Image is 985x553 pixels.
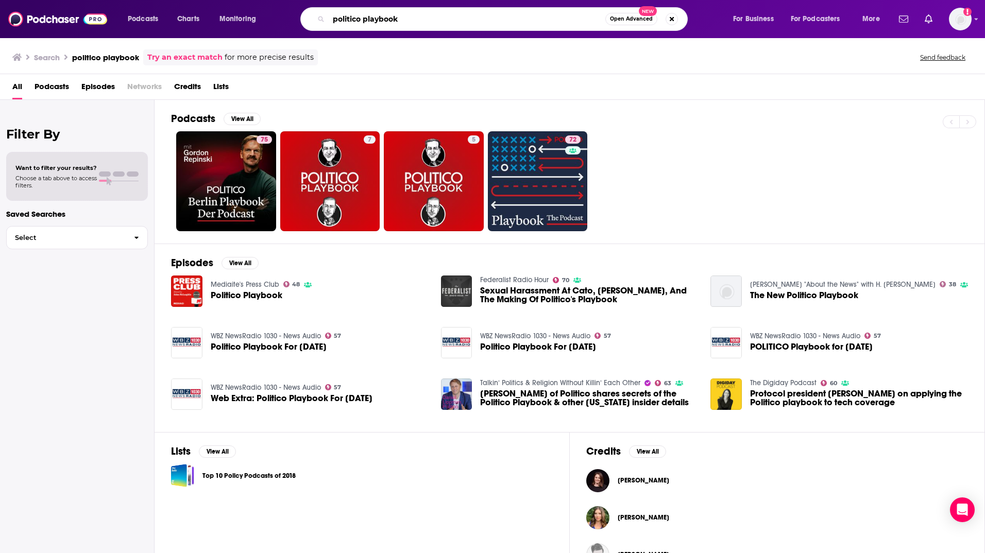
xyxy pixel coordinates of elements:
[171,256,259,269] a: EpisodesView All
[222,257,259,269] button: View All
[224,113,261,125] button: View All
[488,131,588,231] a: 72
[750,389,968,407] span: Protocol president [PERSON_NAME] on applying the Politico playbook to tech coverage
[171,327,202,358] a: Politico Playbook For May 11, 2018
[750,342,873,351] span: POLITICO Playbook for [DATE]
[6,209,148,219] p: Saved Searches
[441,327,472,358] img: Politico Playbook For May 15, 2018
[171,112,215,125] h2: Podcasts
[586,469,609,492] img: Suzanne Lynch
[472,135,475,145] span: 5
[864,333,881,339] a: 57
[364,135,376,144] a: 7
[569,135,576,145] span: 72
[15,175,97,189] span: Choose a tab above to access filters.
[562,278,569,283] span: 70
[6,226,148,249] button: Select
[949,8,972,30] img: User Profile
[639,6,657,16] span: New
[334,385,341,390] span: 57
[710,378,742,410] img: Protocol president Tammy Wincup on applying the Politico playbook to tech coverage
[171,275,202,307] img: Politico Playbook
[121,11,172,27] button: open menu
[480,342,596,351] span: Politico Playbook For [DATE]
[710,327,742,358] a: POLITICO Playbook for September 18, 2018
[733,12,774,26] span: For Business
[874,334,881,338] span: 57
[565,135,581,144] a: 72
[629,445,666,458] button: View All
[917,53,969,62] button: Send feedback
[325,384,342,390] a: 57
[211,394,372,403] a: Web Extra: Politico Playbook For April 24, 2018
[586,464,968,497] button: Suzanne LynchSuzanne Lynch
[949,8,972,30] span: Logged in as nshort92
[199,445,236,458] button: View All
[384,131,484,231] a: 5
[72,53,139,62] h3: politico playbook
[325,333,342,339] a: 57
[553,277,569,283] a: 70
[921,10,937,28] a: Show notifications dropdown
[480,286,698,304] span: Sexual Harassment At Cato, [PERSON_NAME], And The Making Of Politico's Playbook
[15,164,97,171] span: Want to filter your results?
[950,497,975,522] div: Open Intercom Messenger
[334,334,341,338] span: 57
[750,389,968,407] a: Protocol president Tammy Wincup on applying the Politico playbook to tech coverage
[586,445,621,458] h2: Credits
[329,11,605,27] input: Search podcasts, credits, & more...
[862,12,880,26] span: More
[468,135,480,144] a: 5
[202,470,296,481] a: Top 10 Policy Podcasts of 2018
[750,280,936,289] a: Bob Schieffer's "About the News" with H. Andrew Schwartz
[35,78,69,99] a: Podcasts
[81,78,115,99] a: Episodes
[750,332,860,340] a: WBZ NewsRadio 1030 - News Audio
[283,281,300,287] a: 48
[171,445,236,458] a: ListsView All
[726,11,787,27] button: open menu
[211,291,282,300] span: Politico Playbook
[655,380,671,386] a: 63
[480,275,549,284] a: Federalist Radio Hour
[171,464,194,487] a: Top 10 Policy Podcasts of 2018
[128,12,158,26] span: Podcasts
[480,389,698,407] span: [PERSON_NAME] of Politico shares secrets of the Politico Playbook & other [US_STATE] insider details
[605,13,657,25] button: Open AdvancedNew
[8,9,107,29] a: Podchaser - Follow, Share and Rate Podcasts
[34,53,60,62] h3: Search
[949,282,956,287] span: 38
[618,476,669,485] a: Suzanne Lynch
[211,383,321,392] a: WBZ NewsRadio 1030 - News Audio
[211,394,372,403] span: Web Extra: Politico Playbook For [DATE]
[480,332,590,340] a: WBZ NewsRadio 1030 - News Audio
[595,333,611,339] a: 57
[12,78,22,99] a: All
[211,342,327,351] span: Politico Playbook For [DATE]
[6,127,148,142] h2: Filter By
[7,234,126,241] span: Select
[441,378,472,410] a: Daniel Lippman of Politico shares secrets of the Politico Playbook & other Washington insider det...
[176,131,276,231] a: 75
[211,332,321,340] a: WBZ NewsRadio 1030 - News Audio
[225,51,314,63] span: for more precise results
[480,342,596,351] a: Politico Playbook For May 15, 2018
[219,12,256,26] span: Monitoring
[480,286,698,304] a: Sexual Harassment At Cato, Rob Porter, And The Making Of Politico's Playbook
[257,135,272,144] a: 75
[171,378,202,410] a: Web Extra: Politico Playbook For April 24, 2018
[441,275,472,307] img: Sexual Harassment At Cato, Rob Porter, And The Making Of Politico's Playbook
[586,501,968,534] button: Tara PalmeriTara Palmeri
[710,275,742,307] img: The New Politico Playbook
[480,389,698,407] a: Daniel Lippman of Politico shares secrets of the Politico Playbook & other Washington insider det...
[821,380,837,386] a: 60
